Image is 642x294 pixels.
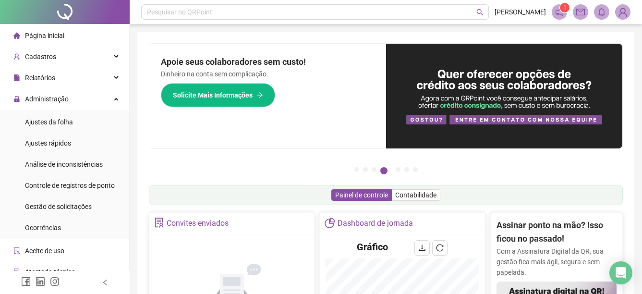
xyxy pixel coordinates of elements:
button: 3 [372,167,376,172]
span: Análise de inconsistências [25,160,103,168]
button: 4 [380,167,388,174]
img: banner%2Fa8ee1423-cce5-4ffa-a127-5a2d429cc7d8.png [386,44,623,148]
span: Controle de registros de ponto [25,182,115,189]
button: 6 [404,167,409,172]
span: Cadastros [25,53,56,61]
span: audit [13,247,20,254]
span: left [102,279,109,286]
span: file [13,74,20,81]
button: 2 [363,167,368,172]
span: arrow-right [256,92,263,98]
span: solution [154,218,164,228]
span: pie-chart [325,218,335,228]
div: Convites enviados [167,215,229,232]
span: lock [13,96,20,102]
button: 5 [396,167,400,172]
span: Ajustes da folha [25,118,73,126]
span: [PERSON_NAME] [495,7,546,17]
span: notification [555,8,564,16]
div: Dashboard de jornada [338,215,413,232]
span: instagram [50,277,60,286]
span: facebook [21,277,31,286]
sup: 1 [560,3,569,12]
div: Open Intercom Messenger [609,261,632,284]
span: user-add [13,53,20,60]
span: Contabilidade [395,191,436,199]
button: 7 [413,167,418,172]
span: solution [13,269,20,275]
span: reload [436,244,444,252]
span: Administração [25,95,69,103]
p: Dinheiro na conta sem complicação. [161,69,375,79]
span: Página inicial [25,32,64,39]
span: Relatórios [25,74,55,82]
span: linkedin [36,277,45,286]
span: Aceite de uso [25,247,64,255]
span: Solicite Mais Informações [173,90,253,100]
span: search [476,9,484,16]
span: bell [597,8,606,16]
h4: Gráfico [357,240,388,254]
span: mail [576,8,585,16]
span: home [13,32,20,39]
span: Gestão de solicitações [25,203,92,210]
h2: Apoie seus colaboradores sem custo! [161,55,375,69]
span: 1 [563,4,567,11]
span: Painel de controle [335,191,388,199]
span: Atestado técnico [25,268,75,276]
button: 1 [354,167,359,172]
button: Solicite Mais Informações [161,83,275,107]
span: Ocorrências [25,224,61,232]
h2: Assinar ponto na mão? Isso ficou no passado! [497,219,617,246]
p: Com a Assinatura Digital da QR, sua gestão fica mais ágil, segura e sem papelada. [497,246,617,278]
img: 89509 [616,5,630,19]
span: Ajustes rápidos [25,139,71,147]
span: download [418,244,426,252]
